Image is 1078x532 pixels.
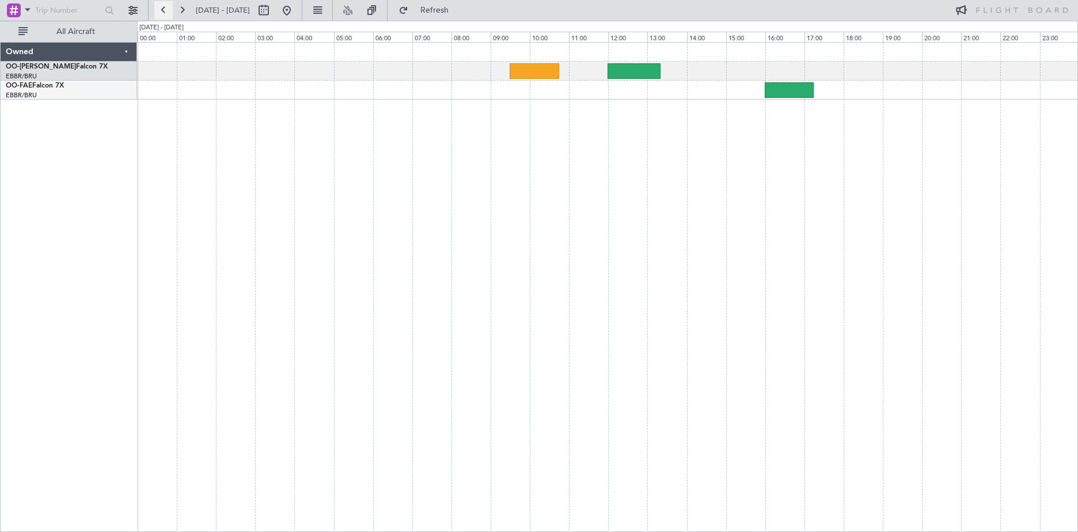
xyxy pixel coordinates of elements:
[6,63,76,70] span: OO-[PERSON_NAME]
[334,32,373,42] div: 05:00
[961,32,1000,42] div: 21:00
[6,82,64,89] a: OO-FAEFalcon 7X
[491,32,530,42] div: 09:00
[294,32,333,42] div: 04:00
[6,72,37,81] a: EBBR/BRU
[922,32,961,42] div: 20:00
[35,2,101,19] input: Trip Number
[647,32,686,42] div: 13:00
[726,32,765,42] div: 15:00
[6,63,108,70] a: OO-[PERSON_NAME]Falcon 7X
[138,32,177,42] div: 00:00
[412,32,451,42] div: 07:00
[216,32,255,42] div: 02:00
[608,32,647,42] div: 12:00
[844,32,883,42] div: 18:00
[1000,32,1039,42] div: 22:00
[6,82,32,89] span: OO-FAE
[687,32,726,42] div: 14:00
[883,32,922,42] div: 19:00
[13,22,125,41] button: All Aircraft
[451,32,491,42] div: 08:00
[177,32,216,42] div: 01:00
[139,23,184,33] div: [DATE] - [DATE]
[373,32,412,42] div: 06:00
[765,32,804,42] div: 16:00
[30,28,122,36] span: All Aircraft
[255,32,294,42] div: 03:00
[804,32,844,42] div: 17:00
[393,1,462,20] button: Refresh
[6,91,37,100] a: EBBR/BRU
[569,32,608,42] div: 11:00
[530,32,569,42] div: 10:00
[196,5,250,16] span: [DATE] - [DATE]
[411,6,459,14] span: Refresh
